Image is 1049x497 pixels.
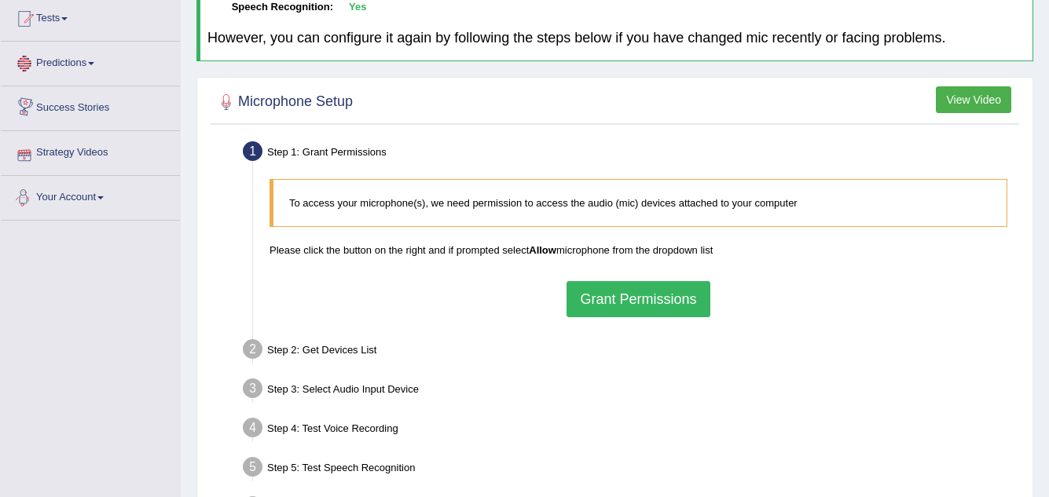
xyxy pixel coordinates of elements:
h2: Microphone Setup [215,90,353,114]
p: Please click the button on the right and if prompted select microphone from the dropdown list [270,243,1007,258]
div: Step 1: Grant Permissions [236,137,1025,171]
a: Predictions [1,42,180,81]
p: To access your microphone(s), we need permission to access the audio (mic) devices attached to yo... [289,196,991,210]
a: Strategy Videos [1,131,180,170]
b: Yes [349,1,366,13]
div: Step 3: Select Audio Input Device [236,374,1025,408]
div: Step 2: Get Devices List [236,334,1025,369]
button: View Video [936,86,1011,113]
div: Step 4: Test Voice Recording [236,413,1025,448]
b: Allow [529,244,556,256]
a: Your Account [1,176,180,215]
h4: However, you can configure it again by following the steps below if you have changed mic recently... [207,31,1025,46]
a: Success Stories [1,86,180,126]
div: Step 5: Test Speech Recognition [236,452,1025,487]
button: Grant Permissions [567,281,710,317]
